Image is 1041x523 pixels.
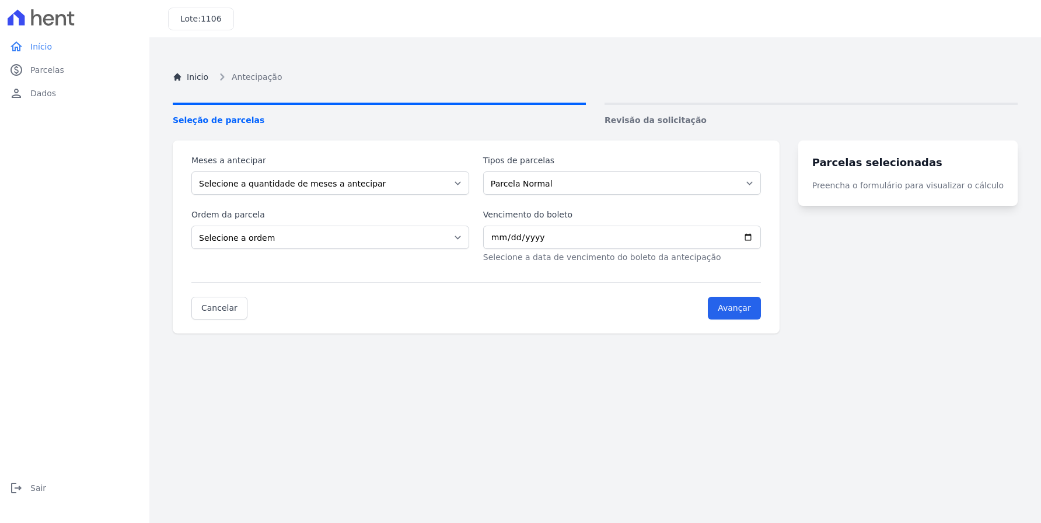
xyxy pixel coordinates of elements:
a: logoutSair [5,476,145,500]
h3: Parcelas selecionadas [812,155,1004,170]
p: Preencha o formulário para visualizar o cálculo [812,180,1004,192]
label: Meses a antecipar [191,155,469,167]
a: personDados [5,82,145,105]
a: homeInício [5,35,145,58]
p: Selecione a data de vencimento do boleto da antecipação [483,251,761,264]
a: Cancelar [191,297,247,320]
label: Vencimento do boleto [483,209,761,221]
a: paidParcelas [5,58,145,82]
i: paid [9,63,23,77]
span: Dados [30,87,56,99]
span: Seleção de parcelas [173,114,586,127]
span: Sair [30,482,46,494]
label: Ordem da parcela [191,209,469,221]
span: Antecipação [232,71,282,83]
i: logout [9,481,23,495]
span: Início [30,41,52,52]
i: home [9,40,23,54]
span: 1106 [201,14,222,23]
nav: Breadcrumb [173,70,1018,84]
nav: Progress [173,103,1018,127]
i: person [9,86,23,100]
span: Parcelas [30,64,64,76]
a: Inicio [173,71,208,83]
input: Avançar [708,297,761,320]
span: Revisão da solicitação [605,114,1018,127]
h3: Lote: [180,13,222,25]
label: Tipos de parcelas [483,155,761,167]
